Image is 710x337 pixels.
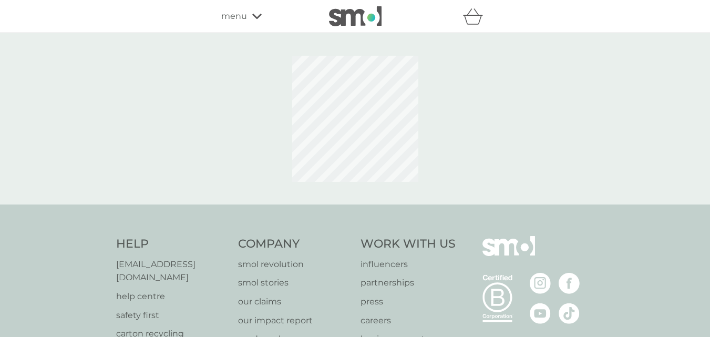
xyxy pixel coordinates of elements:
a: careers [361,314,456,328]
a: [EMAIL_ADDRESS][DOMAIN_NAME] [116,258,228,284]
a: smol stories [238,276,350,290]
h4: Help [116,236,228,252]
h4: Work With Us [361,236,456,252]
a: influencers [361,258,456,271]
a: safety first [116,309,228,322]
h4: Company [238,236,350,252]
a: smol revolution [238,258,350,271]
img: visit the smol Instagram page [530,273,551,294]
img: visit the smol Youtube page [530,303,551,324]
a: press [361,295,456,309]
div: basket [463,6,489,27]
a: partnerships [361,276,456,290]
img: visit the smol Tiktok page [559,303,580,324]
a: our impact report [238,314,350,328]
span: menu [221,9,247,23]
a: help centre [116,290,228,303]
img: smol [329,6,382,26]
img: visit the smol Facebook page [559,273,580,294]
img: smol [482,236,535,272]
a: our claims [238,295,350,309]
